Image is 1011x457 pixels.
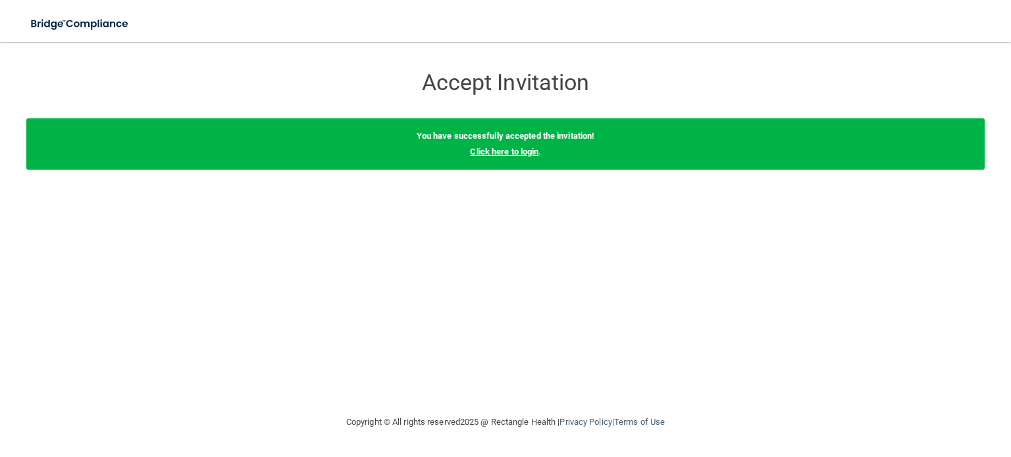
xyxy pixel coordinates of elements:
img: bridge_compliance_login_screen.278c3ca4.svg [20,11,141,37]
a: Privacy Policy [559,417,611,427]
h3: Accept Invitation [265,70,746,95]
div: . [26,118,985,170]
a: Click here to login [470,147,538,156]
div: Copyright © All rights reserved 2025 @ Rectangle Health | | [265,401,746,443]
b: You have successfully accepted the invitation! [417,131,595,141]
a: Terms of Use [614,417,665,427]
